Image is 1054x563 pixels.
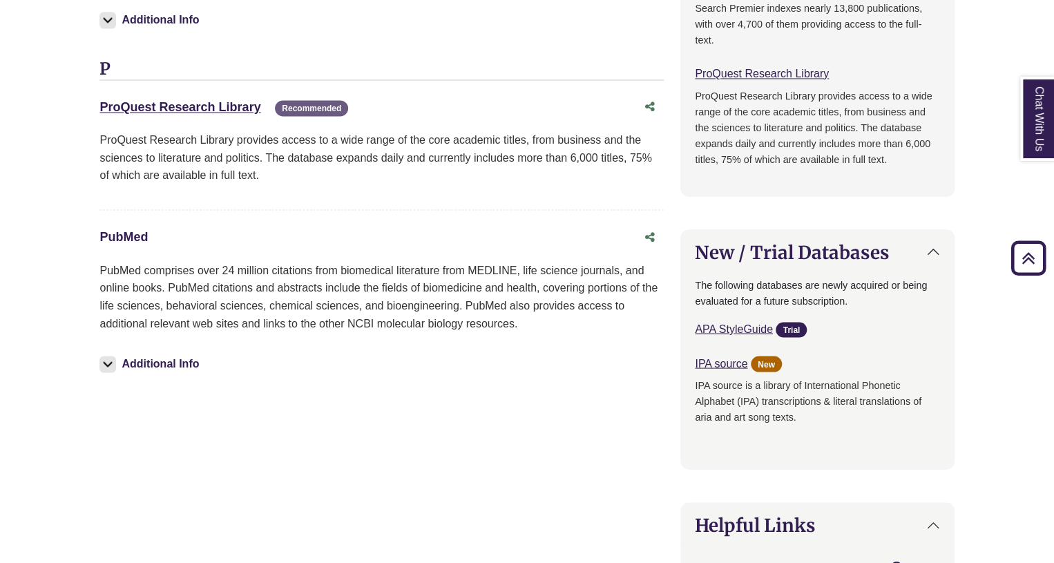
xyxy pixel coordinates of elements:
button: Additional Info [99,10,203,30]
button: Additional Info [99,354,203,373]
a: ProQuest Research Library [99,100,260,114]
a: IPA source [695,357,747,369]
a: PubMed [99,229,148,243]
a: APA StyleGuide [695,323,773,334]
span: Trial [776,322,807,338]
p: IPA source is a library of International Phonetic Alphabet (IPA) transcriptions & literal transla... [695,377,939,441]
span: Recommended [275,100,348,116]
p: PubMed comprises over 24 million citations from biomedical literature from MEDLINE, life science ... [99,261,664,332]
p: ProQuest Research Library provides access to a wide range of the core academic titles, from busin... [99,131,664,184]
p: ProQuest Research Library provides access to a wide range of the core academic titles, from busin... [695,88,939,168]
button: Share this database [636,94,664,120]
p: The following databases are newly acquired or being evaluated for a future subscription. [695,277,939,309]
button: Helpful Links [681,503,953,546]
button: Share this database [636,224,664,250]
span: New [751,356,782,372]
button: New / Trial Databases [681,230,953,274]
h3: P [99,59,664,80]
a: ProQuest Research Library [695,68,829,79]
a: Back to Top [1006,249,1051,267]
